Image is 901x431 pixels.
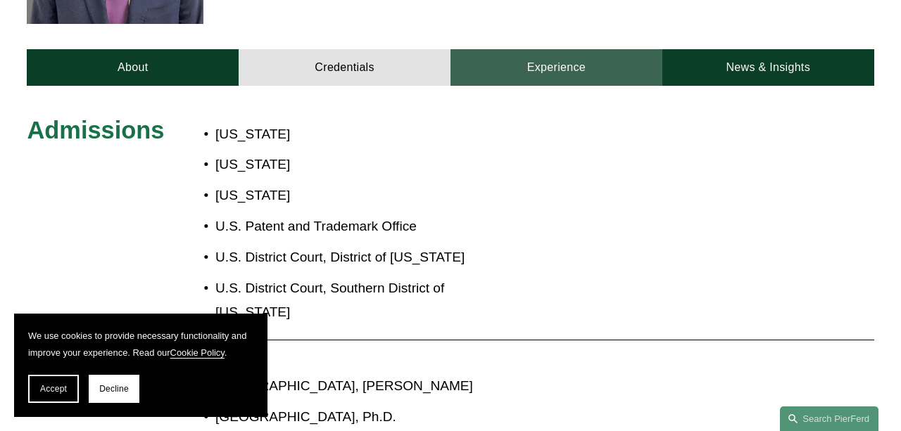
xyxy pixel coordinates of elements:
[239,49,450,86] a: Credentials
[89,375,139,403] button: Decline
[28,328,253,361] p: We use cookies to provide necessary functionality and improve your experience. Read our .
[215,276,521,325] p: U.S. District Court, Southern District of [US_STATE]
[780,406,878,431] a: Search this site
[215,214,521,238] p: U.S. Patent and Trademark Office
[27,117,164,143] span: Admissions
[215,245,521,269] p: U.S. District Court, District of [US_STATE]
[28,375,79,403] button: Accept
[215,122,521,146] p: [US_STATE]
[99,384,129,394] span: Decline
[662,49,874,86] a: News & Insights
[215,405,768,429] p: [GEOGRAPHIC_DATA], Ph.D.
[215,184,521,207] p: [US_STATE]
[14,314,267,417] section: Cookie banner
[27,49,239,86] a: About
[450,49,662,86] a: Experience
[170,347,225,358] a: Cookie Policy
[215,374,768,398] p: [GEOGRAPHIC_DATA], [PERSON_NAME]
[40,384,67,394] span: Accept
[215,153,521,176] p: [US_STATE]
